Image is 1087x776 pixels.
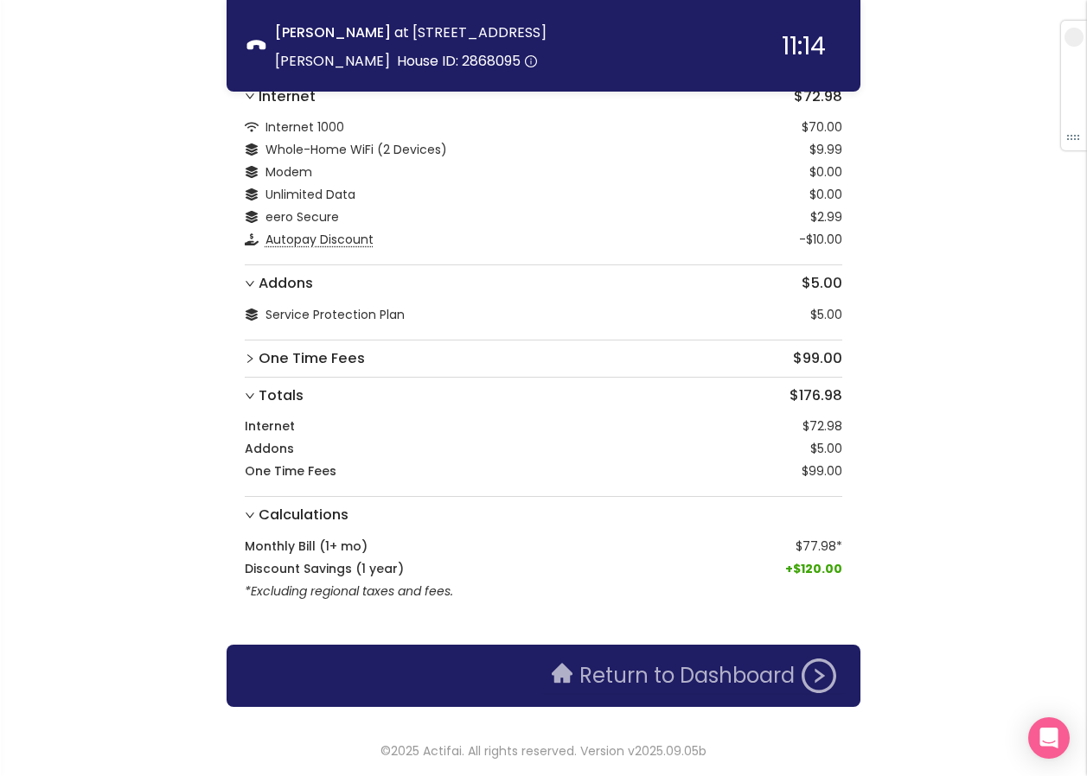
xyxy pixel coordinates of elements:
[259,504,348,526] strong: Calculations
[259,385,842,407] h3: $176.98
[245,510,255,520] span: right
[245,340,842,377] div: One Time Fees$99.00
[245,439,294,458] strong: Addons
[259,347,842,370] h3: $99.00
[810,305,842,324] span: $5.00
[245,497,842,533] div: Calculations
[259,347,365,370] strong: One Time Fees
[275,22,547,71] span: at [STREET_ADDRESS][PERSON_NAME]
[245,417,295,436] strong: Internet
[245,559,404,578] strong: Discount Savings (1 year)
[810,207,842,226] span: $2.99
[796,537,836,556] span: $77.98
[265,208,339,226] span: eero Secure
[245,378,842,414] div: Totals$176.98
[809,162,842,181] span: $0.00
[265,306,405,323] span: Service Protection Plan
[245,537,368,556] strong: Monthly Bill (1+ mo)
[245,79,842,115] div: Internet$72.98
[245,278,255,289] span: right
[809,140,842,159] span: $9.99
[397,51,521,71] span: House ID: 2868095
[802,461,842,480] span: $99.00
[245,353,255,364] span: right
[782,33,826,58] div: 11:14
[245,265,842,302] div: Addons$5.00
[802,118,842,137] span: $70.00
[259,86,316,108] strong: Internet
[265,163,312,181] span: Modem
[265,231,374,248] span: Autopay Discount
[245,391,255,401] span: right
[245,91,255,101] span: right
[265,141,447,158] span: Whole-Home WiFi (2 Devices)
[247,37,265,55] span: phone
[265,118,344,136] span: Internet 1000
[259,385,304,407] strong: Totals
[245,582,453,600] em: *Excluding regional taxes and fees.
[541,658,847,693] button: Return to Dashboard
[265,186,355,203] span: Unlimited Data
[802,417,842,436] span: $72.98
[799,230,842,249] span: -$10.00
[259,272,842,295] h3: $5.00
[809,185,842,204] span: $0.00
[785,559,842,578] span: $120.00
[245,461,336,480] strong: One Time Fees
[275,22,391,42] strong: [PERSON_NAME]
[810,439,842,458] span: $5.00
[259,272,313,295] strong: Addons
[259,86,842,108] h3: $72.98
[1028,717,1070,759] div: Open Intercom Messenger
